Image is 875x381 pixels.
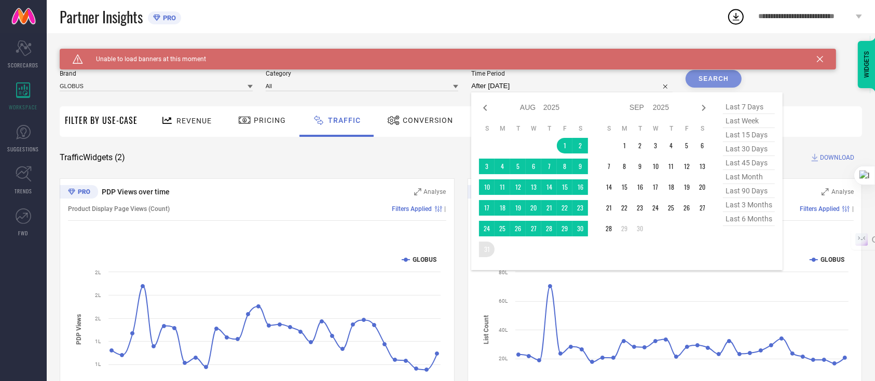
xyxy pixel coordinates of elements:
td: Wed Aug 13 2025 [526,179,541,195]
th: Friday [679,124,694,133]
td: Fri Sep 26 2025 [679,200,694,216]
td: Tue Aug 05 2025 [510,159,526,174]
td: Fri Aug 29 2025 [557,221,572,236]
td: Thu Aug 28 2025 [541,221,557,236]
td: Tue Sep 16 2025 [632,179,648,195]
td: Sat Aug 30 2025 [572,221,588,236]
text: 40L [499,327,508,333]
th: Wednesday [526,124,541,133]
text: 2L [95,292,101,298]
text: 80L [499,270,508,275]
td: Tue Aug 19 2025 [510,200,526,216]
th: Friday [557,124,572,133]
th: Saturday [694,124,710,133]
td: Wed Sep 03 2025 [648,138,663,153]
div: Previous month [479,102,491,114]
td: Tue Aug 26 2025 [510,221,526,236]
span: last month [723,170,775,184]
td: Fri Sep 05 2025 [679,138,694,153]
span: last 45 days [723,156,775,170]
td: Mon Sep 15 2025 [617,179,632,195]
td: Sun Sep 07 2025 [601,159,617,174]
span: WORKSPACE [9,103,38,111]
span: Traffic [328,116,361,124]
td: Sat Aug 23 2025 [572,200,588,216]
span: PDP Views over time [102,188,170,196]
td: Sat Aug 09 2025 [572,159,588,174]
span: last 30 days [723,142,775,156]
span: last 90 days [723,184,775,198]
tspan: PDP Views [75,314,83,345]
span: last 7 days [723,100,775,114]
td: Fri Aug 15 2025 [557,179,572,195]
span: Unable to load banners at this moment [83,55,206,63]
td: Mon Sep 29 2025 [617,221,632,236]
input: Select time period [471,80,673,92]
tspan: List Count [483,315,490,344]
span: Traffic Widgets ( 2 ) [60,152,125,163]
td: Sat Sep 13 2025 [694,159,710,174]
span: SUGGESTIONS [8,145,39,153]
td: Mon Aug 04 2025 [495,159,510,174]
td: Fri Aug 22 2025 [557,200,572,216]
span: | [445,205,446,213]
td: Fri Sep 12 2025 [679,159,694,174]
td: Thu Aug 14 2025 [541,179,557,195]
span: | [852,205,854,213]
td: Wed Sep 24 2025 [648,200,663,216]
th: Sunday [601,124,617,133]
td: Tue Sep 02 2025 [632,138,648,153]
span: last 3 months [723,198,775,212]
div: Premium [60,185,98,201]
text: GLOBUS [413,256,436,263]
span: Filter By Use-Case [65,114,138,126]
span: last week [723,114,775,128]
td: Sun Aug 17 2025 [479,200,495,216]
span: Conversion [403,116,453,124]
td: Sun Sep 21 2025 [601,200,617,216]
text: 60L [499,298,508,304]
td: Tue Sep 30 2025 [632,221,648,236]
td: Sat Aug 02 2025 [572,138,588,153]
td: Mon Aug 11 2025 [495,179,510,195]
td: Sat Sep 06 2025 [694,138,710,153]
text: 20L [499,356,508,361]
td: Thu Sep 04 2025 [663,138,679,153]
td: Mon Aug 25 2025 [495,221,510,236]
span: Time Period [471,70,673,77]
span: Analyse [424,188,446,195]
td: Tue Sep 23 2025 [632,200,648,216]
svg: Zoom [414,188,421,195]
td: Sat Sep 27 2025 [694,200,710,216]
td: Fri Aug 01 2025 [557,138,572,153]
th: Sunday [479,124,495,133]
td: Thu Sep 25 2025 [663,200,679,216]
span: last 15 days [723,128,775,142]
text: GLOBUS [821,256,844,263]
span: SYSTEM WORKSPACE [60,49,132,57]
td: Sat Sep 20 2025 [694,179,710,195]
span: Analyse [831,188,854,195]
td: Sun Sep 14 2025 [601,179,617,195]
div: Premium [468,185,506,201]
th: Wednesday [648,124,663,133]
th: Thursday [541,124,557,133]
svg: Zoom [822,188,829,195]
text: 1L [95,338,101,344]
td: Fri Sep 19 2025 [679,179,694,195]
td: Mon Sep 08 2025 [617,159,632,174]
span: Filters Applied [392,205,432,213]
td: Thu Aug 07 2025 [541,159,557,174]
td: Mon Sep 01 2025 [617,138,632,153]
td: Tue Aug 12 2025 [510,179,526,195]
td: Wed Aug 27 2025 [526,221,541,236]
td: Wed Sep 17 2025 [648,179,663,195]
text: 2L [95,270,101,275]
div: Next month [698,102,710,114]
td: Thu Sep 18 2025 [663,179,679,195]
span: DOWNLOAD [820,152,854,163]
td: Sun Aug 31 2025 [479,242,495,257]
td: Thu Sep 11 2025 [663,159,679,174]
td: Mon Aug 18 2025 [495,200,510,216]
span: last 6 months [723,212,775,226]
